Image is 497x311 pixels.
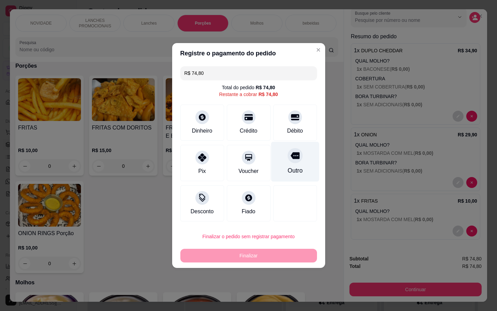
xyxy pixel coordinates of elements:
button: Close [313,44,324,55]
div: Débito [287,127,303,135]
div: Restante a cobrar [219,91,278,98]
div: R$ 74,80 [259,91,278,98]
header: Registre o pagamento do pedido [172,43,325,64]
div: Desconto [191,207,214,216]
div: Total do pedido [222,84,275,91]
div: Pix [198,167,206,175]
div: R$ 74,80 [256,84,275,91]
button: Finalizar o pedido sem registrar pagamento [180,230,317,243]
div: Voucher [238,167,259,175]
input: Ex.: hambúrguer de cordeiro [184,66,313,80]
div: Dinheiro [192,127,212,135]
div: Crédito [240,127,258,135]
div: Outro [287,166,302,175]
div: Fiado [241,207,255,216]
